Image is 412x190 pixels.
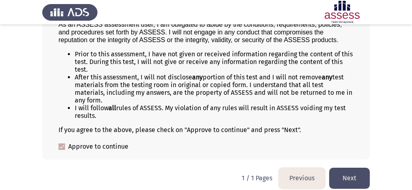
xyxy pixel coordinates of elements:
button: load previous page [279,168,325,188]
li: After this assessment, I will not disclose portion of this test and I will not remove test materi... [75,73,353,104]
img: Assess Talent Management logo [42,1,98,23]
b: any [322,73,332,81]
span: Approve to continue [68,142,128,152]
span: As an ASSESS assessment user, I am obligated to abide by the conditions, requirements, policies, ... [59,21,342,43]
b: any [192,73,203,81]
button: load next page [329,168,370,188]
p: 1 / 1 Pages [242,174,272,182]
li: Prior to this assessment, I have not given or received information regarding the content of this ... [75,50,353,73]
div: If you agree to the above, please check on "Approve to continue" and press "Next". [59,126,353,134]
b: all [108,104,116,112]
img: Assessment logo of Development Assessment R1 (EN/AR) [314,1,370,23]
li: I will follow rules of ASSESS. My violation of any rules will result in ASSESS voiding my test re... [75,104,353,120]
